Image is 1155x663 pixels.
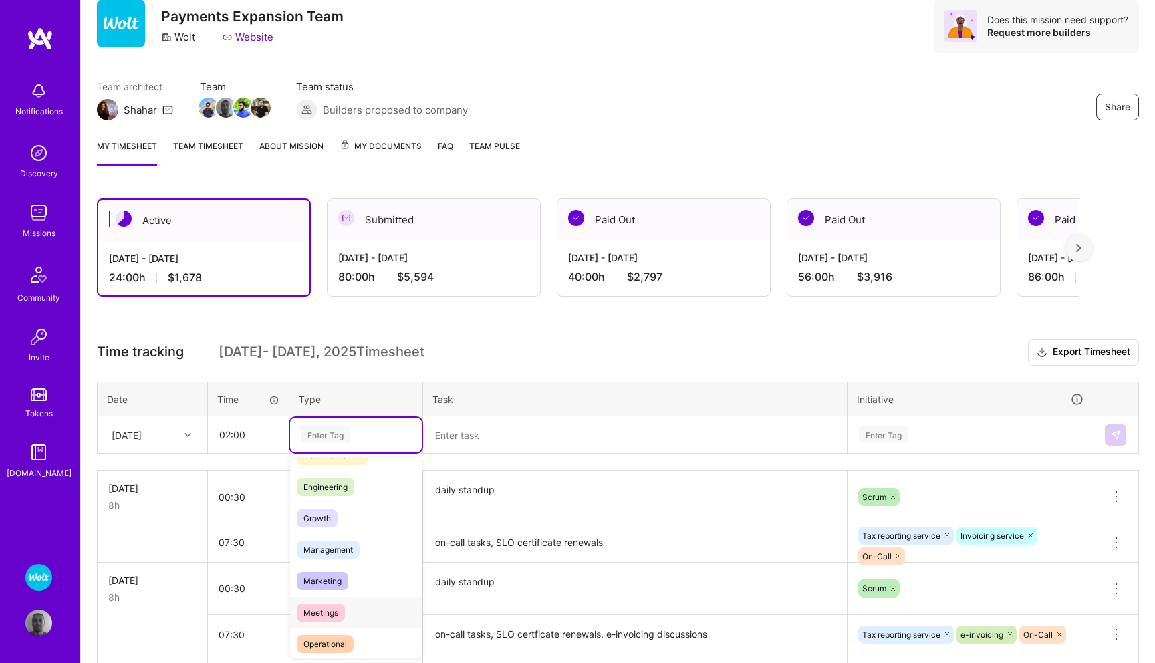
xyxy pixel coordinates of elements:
span: Engineering [297,478,354,496]
span: Builders proposed to company [323,103,468,117]
div: 8h [108,590,197,604]
div: [DATE] [112,428,142,442]
span: Time tracking [97,344,184,360]
i: icon Download [1037,346,1047,360]
span: e-invoicing [960,630,1003,640]
div: [DATE] - [DATE] [109,251,299,265]
a: My timesheet [97,139,157,166]
span: My Documents [340,139,422,154]
a: Wolt - Fintech: Payments Expansion Team [22,564,55,591]
th: Type [289,382,423,416]
span: $1,678 [168,271,202,285]
img: guide book [25,439,52,466]
th: Date [98,382,208,416]
span: $2,797 [627,270,662,284]
img: teamwork [25,199,52,226]
img: Active [116,211,132,227]
div: Submitted [328,199,540,240]
img: Team Member Avatar [216,98,236,118]
a: Team Member Avatar [235,96,252,119]
span: Marketing [297,572,348,590]
div: Paid Out [557,199,770,240]
div: 24:00 h [109,271,299,285]
span: Tax reporting service [862,531,940,541]
span: Operational [297,635,354,653]
div: Discovery [20,166,58,180]
img: Paid Out [568,210,584,226]
img: right [1076,243,1081,253]
span: Share [1105,100,1130,114]
div: Invite [29,350,49,364]
div: Notifications [15,104,63,118]
div: Wolt [161,30,195,44]
img: User Avatar [25,610,52,636]
div: Request more builders [987,26,1128,39]
span: Scrum [862,492,886,502]
i: icon Chevron [184,432,191,438]
img: Avatar [944,10,977,42]
a: Team Pulse [469,139,520,166]
img: logo [27,27,53,51]
input: HH:MM [208,525,289,560]
div: Enter Tag [859,424,908,445]
span: Team [200,80,269,94]
div: Community [17,291,60,305]
div: Active [98,200,309,241]
input: HH:MM [209,417,288,452]
span: Growth [297,509,338,527]
span: Team architect [97,80,173,94]
img: Submit [1110,430,1121,440]
div: Does this mission need support? [987,13,1128,26]
span: Invoicing service [960,531,1024,541]
a: About Mission [259,139,324,166]
textarea: daily standup [424,472,846,522]
a: Team Member Avatar [200,96,217,119]
a: Team Member Avatar [252,96,269,119]
a: My Documents [340,139,422,166]
img: discovery [25,140,52,166]
span: Scrum [862,583,886,593]
a: Website [222,30,273,44]
span: [DATE] - [DATE] , 2025 Timesheet [219,344,424,360]
div: [DATE] - [DATE] [338,251,529,265]
div: 8h [108,498,197,512]
img: Paid Out [1028,210,1044,226]
input: HH:MM [208,617,289,652]
span: On-Call [862,551,892,561]
div: 56:00 h [798,270,989,284]
a: Team timesheet [173,139,243,166]
h3: Payments Expansion Team [161,8,344,25]
a: User Avatar [22,610,55,636]
img: Team Member Avatar [251,98,271,118]
div: Missions [23,226,55,240]
img: tokens [31,388,47,401]
div: Paid Out [787,199,1000,240]
div: [DOMAIN_NAME] [7,466,72,480]
span: Management [297,541,360,559]
textarea: on-call tasks, SLO certificate renewals [424,525,846,561]
div: Enter Tag [301,424,350,445]
div: Time [217,392,279,406]
div: [DATE] - [DATE] [798,251,989,265]
span: $5,594 [397,270,434,284]
img: Builders proposed to company [296,99,317,120]
img: bell [25,78,52,104]
img: Community [23,259,55,291]
span: Team Pulse [469,141,520,151]
div: [DATE] [108,481,197,495]
i: icon CompanyGray [161,32,172,43]
img: Submitted [338,210,354,226]
th: Task [423,382,848,416]
img: Wolt - Fintech: Payments Expansion Team [25,564,52,591]
div: Shahar [124,103,157,117]
span: Meetings [297,604,345,622]
div: Initiative [857,392,1084,407]
span: Team status [296,80,468,94]
input: HH:MM [208,571,289,606]
a: FAQ [438,139,453,166]
div: Tokens [25,406,53,420]
textarea: on-call tasks, SLO certficate renewals, e-invoicing discussions [424,616,846,653]
span: Tax reporting service [862,630,940,640]
img: Paid Out [798,210,814,226]
img: Team Member Avatar [233,98,253,118]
